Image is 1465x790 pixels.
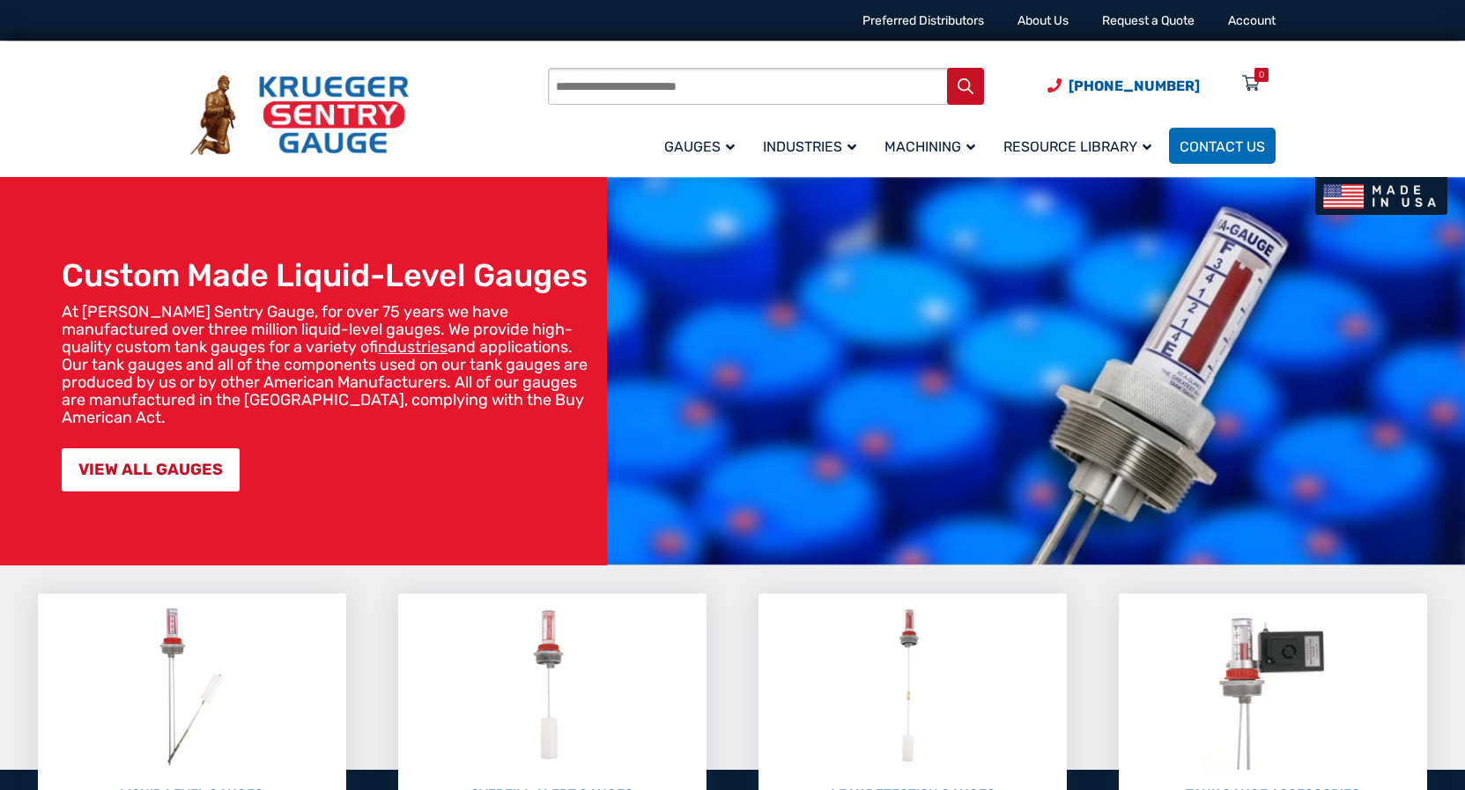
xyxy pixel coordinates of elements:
img: Krueger Sentry Gauge [190,75,409,156]
p: At [PERSON_NAME] Sentry Gauge, for over 75 years we have manufactured over three million liquid-l... [62,303,598,426]
img: Made In USA [1315,177,1447,215]
a: Industries [752,125,874,166]
a: Contact Us [1169,128,1276,164]
span: [PHONE_NUMBER] [1069,78,1200,94]
span: Resource Library [1003,138,1151,155]
span: Machining [884,138,975,155]
a: Request a Quote [1102,13,1195,28]
span: Gauges [664,138,735,155]
a: Account [1228,13,1276,28]
a: Gauges [654,125,752,166]
h1: Custom Made Liquid-Level Gauges [62,256,598,294]
span: Contact Us [1180,138,1265,155]
a: Resource Library [993,125,1169,166]
img: bg_hero_bannerksentry [607,177,1465,565]
a: About Us [1017,13,1069,28]
a: VIEW ALL GAUGES [62,448,240,491]
a: Machining [874,125,993,166]
img: Leak Detection Gauges [877,602,947,770]
img: Overfill Alert Gauges [514,602,592,770]
a: Preferred Distributors [862,13,984,28]
img: Liquid Level Gauges [145,602,239,770]
a: Phone Number (920) 434-8860 [1047,75,1200,97]
img: Tank Gauge Accessories [1202,602,1343,770]
span: Industries [763,138,856,155]
a: industries [378,337,448,357]
div: 0 [1259,68,1264,82]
